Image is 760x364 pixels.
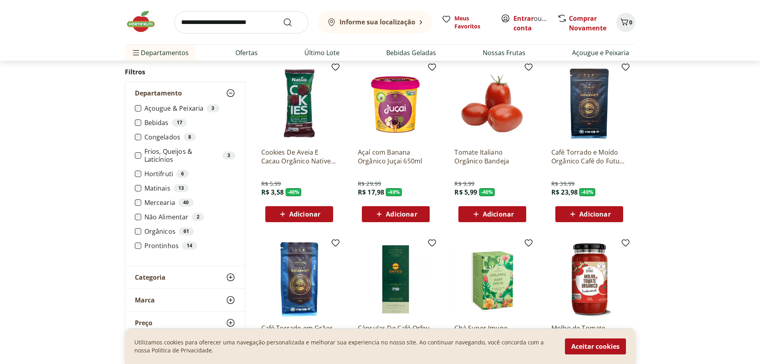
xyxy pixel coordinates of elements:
[261,180,281,188] span: R$ 5,99
[144,213,235,221] label: Não Alimentar
[289,211,320,217] span: Adicionar
[386,48,436,58] a: Bebidas Geladas
[454,188,477,197] span: R$ 5,99
[551,241,627,317] img: Molho de Tomate Tradicional Orgânico Natural Da Terra 330g
[555,206,623,222] button: Adicionar
[579,211,610,217] span: Adicionar
[358,66,434,141] img: Açaí com Banana Orgânico Juçai 650ml
[135,273,166,281] span: Categoria
[178,199,193,207] div: 40
[125,104,245,266] div: Departamento
[144,184,235,192] label: Matinais
[483,211,514,217] span: Adicionar
[454,66,530,141] img: Tomate Italiano Orgânico Bandeja
[551,188,578,197] span: R$ 23,98
[261,241,337,317] img: Café Torrado em Grãos Orgânicos Café do Futuro 250g
[261,66,337,141] img: Cookies De Aveia E Cacau Orgânico Native 40G
[265,206,333,222] button: Adicionar
[182,242,197,250] div: 14
[261,188,284,197] span: R$ 3,58
[572,48,629,58] a: Açougue e Peixaria
[176,170,189,178] div: 6
[144,133,235,141] label: Congelados
[513,14,557,32] a: Criar conta
[286,188,302,196] span: - 40 %
[551,66,627,141] img: Café Torrado e Moído Orgânico Café do Futuro 250g
[223,151,235,159] div: 3
[551,180,574,188] span: R$ 39,99
[483,48,525,58] a: Nossas Frutas
[569,14,606,32] a: Comprar Novamente
[513,14,534,23] a: Entrar
[174,11,308,34] input: search
[629,18,632,26] span: 0
[551,324,627,341] a: Molho de Tomate Tradicional Orgânico Natural Da Terra 330g
[131,43,141,62] button: Menu
[513,14,549,33] span: ou
[551,148,627,165] a: Café Torrado e Moído Orgânico Café do Futuro 250g
[135,319,152,327] span: Preço
[358,188,384,197] span: R$ 17,98
[358,180,381,188] span: R$ 29,99
[135,89,182,97] span: Departamento
[454,148,530,165] a: Tomate Italiano Orgânico Bandeja
[358,241,434,317] img: Cápsulas De Café Orfeu Orgânico 10 Unidades
[442,14,491,30] a: Meus Favoritos
[304,48,340,58] a: Último Lote
[134,338,555,354] p: Utilizamos cookies para oferecer uma navegação personalizada e melhorar sua experiencia no nosso ...
[479,188,495,196] span: - 40 %
[174,184,189,192] div: 13
[454,241,530,317] img: Chá Super Imune Orgânico Iamani 22,5g
[179,227,194,235] div: 61
[458,206,526,222] button: Adicionar
[144,170,235,178] label: Hortifruti
[235,48,258,58] a: Ofertas
[340,18,415,26] b: Informe sua localização
[261,148,337,165] a: Cookies De Aveia E Cacau Orgânico Native 40G
[125,82,245,104] button: Departamento
[362,206,430,222] button: Adicionar
[144,147,235,163] label: Frios, Queijos & Laticínios
[579,188,595,196] span: - 40 %
[454,14,491,30] span: Meus Favoritos
[125,64,245,80] h2: Filtros
[454,180,474,188] span: R$ 9,99
[616,13,636,32] button: Carrinho
[261,324,337,341] a: Café Torrado em Grãos Orgânicos Café do Futuro 250g
[318,11,432,34] button: Informe sua localização
[192,213,204,221] div: 2
[386,188,402,196] span: - 40 %
[207,104,219,112] div: 3
[144,104,235,112] label: Açougue & Peixaria
[184,133,196,141] div: 8
[358,324,434,341] a: Cápsulas De Café Orfeu Orgânico 10 Unidades
[144,242,235,250] label: Prontinhos
[358,148,434,165] a: Açaí com Banana Orgânico Juçai 650ml
[125,312,245,334] button: Preço
[144,227,235,235] label: Orgânicos
[144,119,235,127] label: Bebidas
[144,199,235,207] label: Mercearia
[565,338,626,354] button: Aceitar cookies
[386,211,417,217] span: Adicionar
[135,296,155,304] span: Marca
[172,119,187,127] div: 17
[131,43,189,62] span: Departamentos
[125,266,245,288] button: Categoria
[283,18,302,27] button: Submit Search
[125,10,165,34] img: Hortifruti
[125,289,245,311] button: Marca
[454,324,530,341] a: Chá Super Imune Orgânico Iamani 22,5g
